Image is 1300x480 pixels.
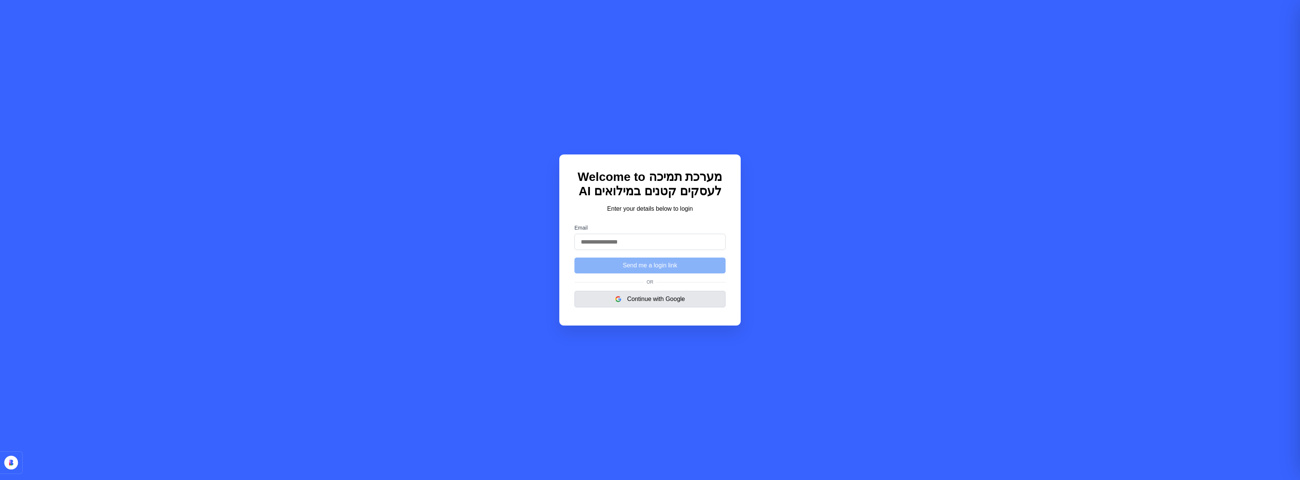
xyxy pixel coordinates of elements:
[574,225,726,231] label: Email
[615,296,621,302] img: google logo
[574,258,726,273] button: Send me a login link
[644,279,656,285] span: Or
[574,291,726,307] button: Continue with Google
[574,204,726,213] p: Enter your details below to login
[574,170,726,198] h1: Welcome to מערכת תמיכה AI לעסקים קטנים במילואים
